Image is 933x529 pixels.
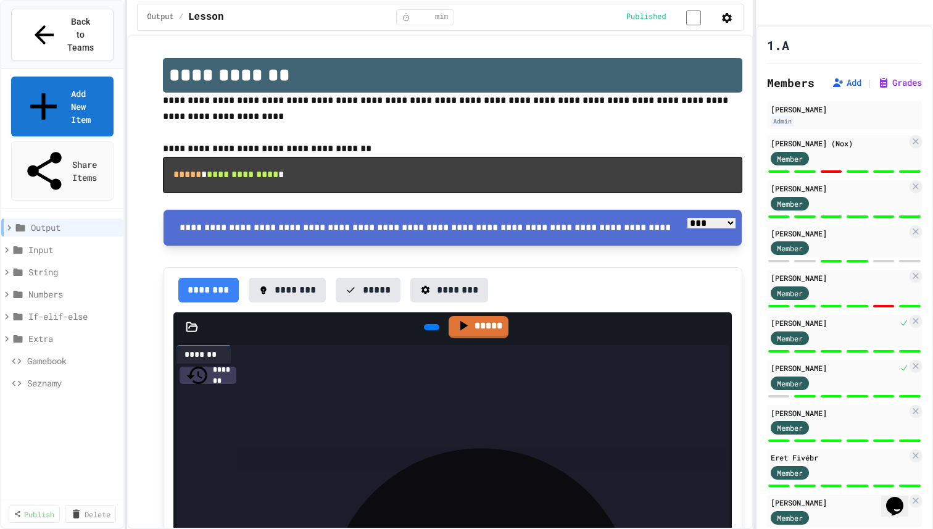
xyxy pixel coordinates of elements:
span: Member [777,288,803,299]
span: Member [777,512,803,523]
span: Output [147,12,174,22]
span: Extra [28,332,114,345]
span: Seznamy [27,377,118,389]
button: Back to Teams [11,9,114,61]
div: [PERSON_NAME] [771,183,907,194]
a: Share Items [11,141,114,201]
div: [PERSON_NAME] [771,228,907,239]
span: / [179,12,183,22]
span: | [866,75,873,90]
div: [PERSON_NAME] [771,104,918,115]
span: Member [777,467,803,478]
a: Publish [9,506,60,523]
span: Lesson [188,10,224,25]
span: If-elif-else [28,310,118,323]
button: Add [832,77,861,89]
div: Eret Fivébr [771,452,907,463]
span: Gamebook [27,354,118,367]
span: Output [31,221,118,234]
span: Member [777,198,803,209]
span: Member [777,422,803,433]
h2: Members [767,74,815,91]
a: Delete [65,505,116,523]
span: Member [777,243,803,254]
span: Member [777,378,803,389]
div: [PERSON_NAME] [771,272,907,283]
span: min [435,12,449,22]
span: Published [626,12,666,22]
span: String [28,265,118,278]
a: Add New Item [11,77,114,136]
div: [PERSON_NAME] [771,317,897,328]
span: Numbers [28,288,118,301]
div: [PERSON_NAME] [771,497,907,508]
span: Member [777,153,803,164]
input: publish toggle [671,10,716,25]
h1: 1.A [767,36,789,54]
span: Input [28,243,118,256]
div: [PERSON_NAME] [771,362,897,373]
span: Member [777,333,803,344]
span: Back to Teams [66,15,95,54]
button: More options [114,336,118,341]
div: [PERSON_NAME] [771,407,907,419]
iframe: chat widget [881,480,921,517]
div: [PERSON_NAME] (Nox) [771,138,907,149]
div: Admin [771,116,794,127]
button: Grades [877,77,922,89]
